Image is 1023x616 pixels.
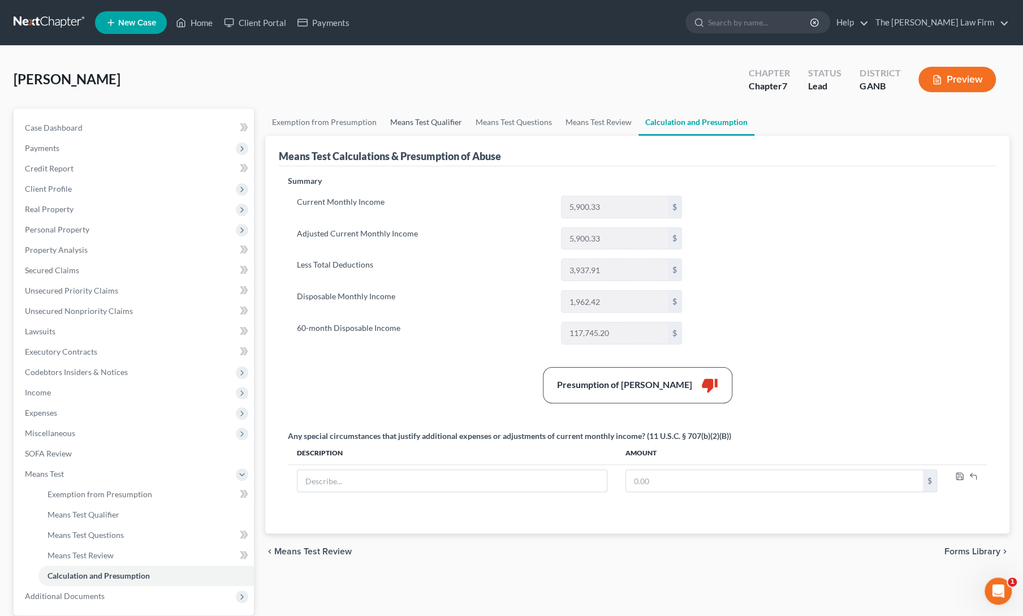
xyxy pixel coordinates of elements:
[265,109,383,136] a: Exemption from Presumption
[668,228,681,249] div: $
[25,347,97,356] span: Executory Contracts
[292,12,355,33] a: Payments
[25,387,51,397] span: Income
[25,591,105,601] span: Additional Documents
[16,342,254,362] a: Executory Contracts
[562,259,668,281] input: 0.00
[288,442,616,464] th: Description
[16,281,254,301] a: Unsecured Priority Claims
[25,449,72,458] span: SOFA Review
[274,547,352,556] span: Means Test Review
[14,71,120,87] span: [PERSON_NAME]
[668,259,681,281] div: $
[860,67,900,80] div: District
[25,306,133,316] span: Unsecured Nonpriority Claims
[749,80,790,93] div: Chapter
[25,428,75,438] span: Miscellaneous
[38,545,254,566] a: Means Test Review
[16,240,254,260] a: Property Analysis
[860,80,900,93] div: GANB
[16,118,254,138] a: Case Dashboard
[701,377,718,394] i: thumb_down
[668,322,681,344] div: $
[668,196,681,218] div: $
[291,227,555,250] label: Adjusted Current Monthly Income
[38,566,254,586] a: Calculation and Presumption
[808,80,841,93] div: Lead
[668,291,681,312] div: $
[25,245,88,255] span: Property Analysis
[25,143,59,153] span: Payments
[291,259,555,281] label: Less Total Deductions
[25,469,64,479] span: Means Test
[638,109,754,136] a: Calculation and Presumption
[808,67,841,80] div: Status
[38,525,254,545] a: Means Test Questions
[118,19,156,27] span: New Case
[25,367,128,377] span: Codebtors Insiders & Notices
[562,322,668,344] input: 0.00
[25,123,83,132] span: Case Dashboard
[291,196,555,218] label: Current Monthly Income
[25,184,72,193] span: Client Profile
[16,443,254,464] a: SOFA Review
[25,204,74,214] span: Real Property
[297,470,607,492] input: Describe...
[626,470,923,492] input: 0.00
[25,163,74,173] span: Credit Report
[16,158,254,179] a: Credit Report
[25,265,79,275] span: Secured Claims
[944,547,1009,556] button: Forms Library chevron_right
[218,12,292,33] a: Client Portal
[288,430,731,442] div: Any special circumstances that justify additional expenses or adjustments of current monthly inco...
[557,378,692,391] div: Presumption of [PERSON_NAME]
[923,470,936,492] div: $
[708,12,812,33] input: Search by name...
[25,326,55,336] span: Lawsuits
[918,67,996,92] button: Preview
[870,12,1009,33] a: The [PERSON_NAME] Law Firm
[48,571,150,580] span: Calculation and Presumption
[16,260,254,281] a: Secured Claims
[288,175,691,187] p: Summary
[1000,547,1009,556] i: chevron_right
[831,12,869,33] a: Help
[562,228,668,249] input: 0.00
[985,578,1012,605] iframe: Intercom live chat
[38,484,254,505] a: Exemption from Presumption
[1008,578,1017,587] span: 1
[16,321,254,342] a: Lawsuits
[383,109,469,136] a: Means Test Qualifier
[562,196,668,218] input: 0.00
[291,322,555,344] label: 60-month Disposable Income
[616,442,946,464] th: Amount
[16,301,254,321] a: Unsecured Nonpriority Claims
[48,510,119,519] span: Means Test Qualifier
[469,109,559,136] a: Means Test Questions
[291,290,555,313] label: Disposable Monthly Income
[279,149,501,163] div: Means Test Calculations & Presumption of Abuse
[48,550,114,560] span: Means Test Review
[25,225,89,234] span: Personal Property
[48,530,124,540] span: Means Test Questions
[38,505,254,525] a: Means Test Qualifier
[562,291,668,312] input: 0.00
[25,408,57,417] span: Expenses
[25,286,118,295] span: Unsecured Priority Claims
[749,67,790,80] div: Chapter
[944,547,1000,556] span: Forms Library
[782,80,787,91] span: 7
[559,109,638,136] a: Means Test Review
[265,547,352,556] button: chevron_left Means Test Review
[265,547,274,556] i: chevron_left
[48,489,152,499] span: Exemption from Presumption
[170,12,218,33] a: Home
